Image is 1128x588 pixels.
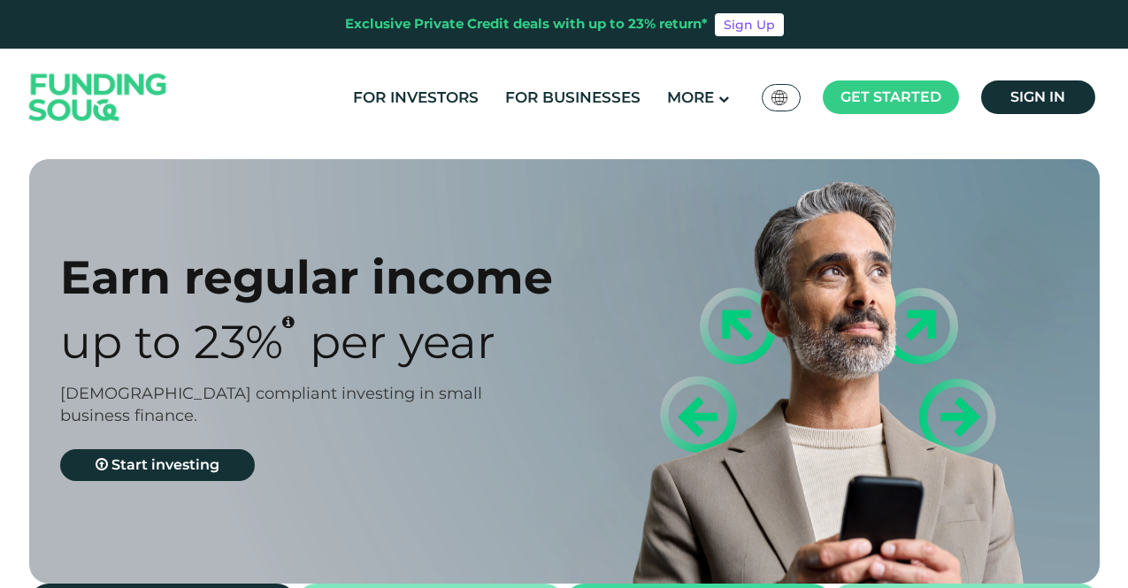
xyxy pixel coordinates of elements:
[60,314,283,370] span: Up to 23%
[60,249,595,305] div: Earn regular income
[715,13,784,36] a: Sign Up
[981,80,1095,114] a: Sign in
[111,456,219,473] span: Start investing
[310,314,495,370] span: Per Year
[60,449,255,481] a: Start investing
[667,88,714,106] span: More
[1010,88,1065,105] span: Sign in
[771,90,787,105] img: SA Flag
[345,14,708,34] div: Exclusive Private Credit deals with up to 23% return*
[60,384,482,425] span: [DEMOGRAPHIC_DATA] compliant investing in small business finance.
[840,88,941,105] span: Get started
[501,83,645,112] a: For Businesses
[12,53,185,142] img: Logo
[349,83,483,112] a: For Investors
[282,315,295,329] i: 23% IRR (expected) ~ 15% Net yield (expected)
